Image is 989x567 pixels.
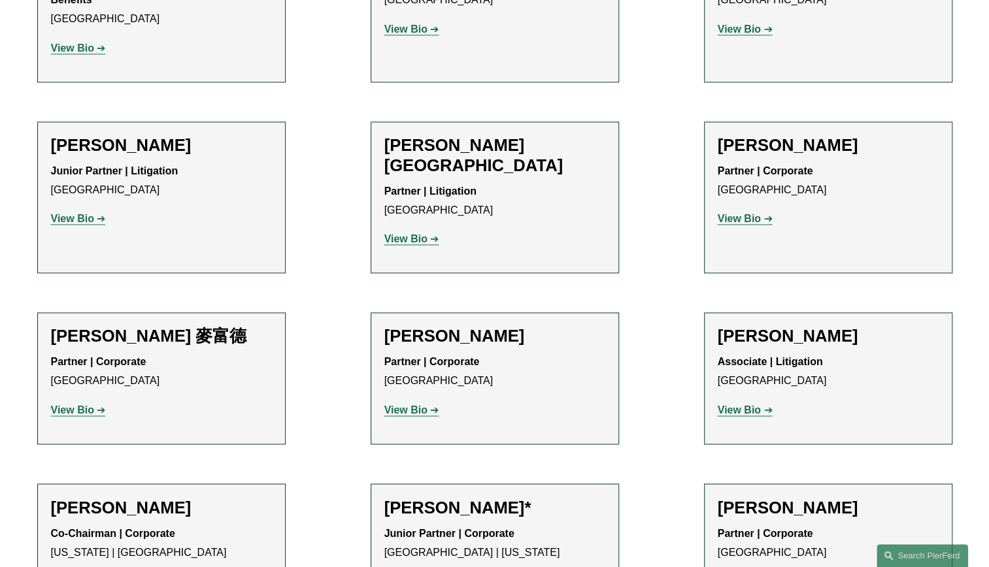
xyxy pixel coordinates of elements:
[51,42,94,54] strong: View Bio
[718,162,939,200] p: [GEOGRAPHIC_DATA]
[718,497,939,517] h2: [PERSON_NAME]
[51,162,272,200] p: [GEOGRAPHIC_DATA]
[51,213,94,224] strong: View Bio
[384,233,427,244] strong: View Bio
[384,326,605,346] h2: [PERSON_NAME]
[384,233,439,244] a: View Bio
[384,404,427,415] strong: View Bio
[718,213,773,224] a: View Bio
[51,524,272,562] p: [US_STATE] | [GEOGRAPHIC_DATA]
[384,527,514,538] strong: Junior Partner | Corporate
[384,135,605,176] h2: [PERSON_NAME][GEOGRAPHIC_DATA]
[51,527,175,538] strong: Co-Chairman | Corporate
[384,182,605,220] p: [GEOGRAPHIC_DATA]
[718,165,813,176] strong: Partner | Corporate
[51,353,272,391] p: [GEOGRAPHIC_DATA]
[718,24,773,35] a: View Bio
[877,544,968,567] a: Search this site
[384,186,477,197] strong: Partner | Litigation
[51,135,272,155] h2: [PERSON_NAME]
[718,353,939,391] p: [GEOGRAPHIC_DATA]
[384,353,605,391] p: [GEOGRAPHIC_DATA]
[718,326,939,346] h2: [PERSON_NAME]
[718,404,761,415] strong: View Bio
[384,24,427,35] strong: View Bio
[384,24,439,35] a: View Bio
[718,213,761,224] strong: View Bio
[51,42,106,54] a: View Bio
[51,326,272,346] h2: [PERSON_NAME] 麥富德
[384,356,480,367] strong: Partner | Corporate
[718,356,823,367] strong: Associate | Litigation
[384,404,439,415] a: View Bio
[51,213,106,224] a: View Bio
[718,527,813,538] strong: Partner | Corporate
[51,165,178,176] strong: Junior Partner | Litigation
[51,356,146,367] strong: Partner | Corporate
[51,497,272,517] h2: [PERSON_NAME]
[51,404,94,415] strong: View Bio
[718,524,939,562] p: [GEOGRAPHIC_DATA]
[718,24,761,35] strong: View Bio
[384,524,605,562] p: [GEOGRAPHIC_DATA] | [US_STATE]
[384,497,605,517] h2: [PERSON_NAME]*
[718,135,939,155] h2: [PERSON_NAME]
[718,404,773,415] a: View Bio
[51,404,106,415] a: View Bio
